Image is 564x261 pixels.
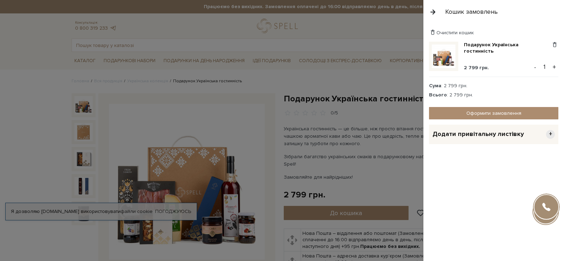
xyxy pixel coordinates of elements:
div: : 2 799 грн. [429,83,558,89]
div: Кошик замовлень [445,8,498,16]
span: + [546,130,555,139]
div: : 2 799 грн. [429,92,558,98]
img: Подарунок Українська гостинність [432,45,455,68]
a: Подарунок Українська гостинність [464,42,551,54]
strong: Всього [429,92,447,98]
strong: Сума [429,83,441,89]
button: + [550,62,558,72]
button: - [532,62,539,72]
a: Оформити замовлення [429,107,558,119]
span: Додати привітальну листівку [433,130,524,138]
span: 2 799 грн. [464,65,489,71]
div: Очистити кошик [429,29,558,36]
